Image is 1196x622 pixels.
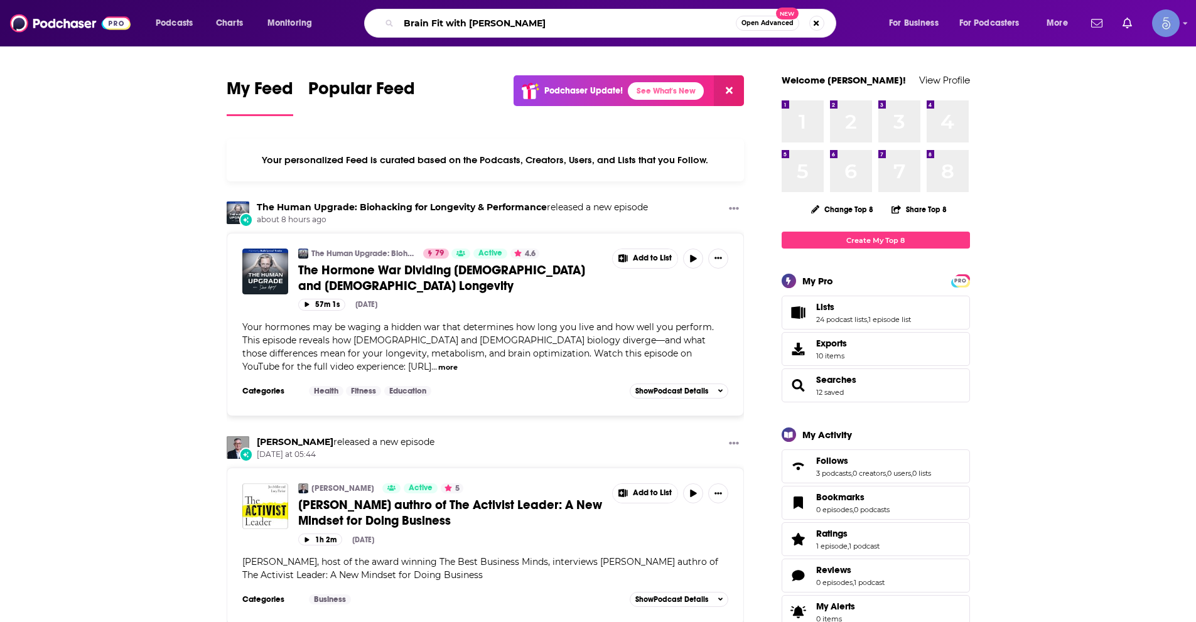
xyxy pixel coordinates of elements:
button: Show More Button [708,483,728,503]
button: Show More Button [708,249,728,269]
a: Reviews [816,564,885,576]
span: Exports [816,338,847,349]
a: Education [384,386,431,396]
span: , [911,469,912,478]
span: , [853,578,854,587]
button: ShowPodcast Details [630,383,729,399]
button: open menu [951,13,1038,33]
span: My Alerts [816,601,855,612]
a: The Human Upgrade: Biohacking for Longevity & Performance [311,249,415,259]
a: Lists [786,304,811,321]
a: 0 users [887,469,911,478]
span: Lists [782,296,970,330]
span: Open Advanced [741,20,794,26]
span: Your hormones may be waging a hidden war that determines how long you live and how well you perfo... [242,321,714,372]
button: Show More Button [613,484,678,503]
span: , [867,315,868,324]
img: The Hormone War Dividing Female and Male Longevity [242,249,288,294]
div: My Pro [802,275,833,287]
span: Show Podcast Details [635,595,708,604]
span: My Feed [227,78,293,107]
span: Ratings [816,528,848,539]
span: about 8 hours ago [257,215,648,225]
a: The Human Upgrade: Biohacking for Longevity & Performance [257,201,547,213]
span: Lists [816,301,834,313]
a: 0 episodes [816,505,853,514]
a: 1 podcast [849,542,880,550]
span: [PERSON_NAME] authro of The Activist Leader: A New Mindset for Doing Business [298,497,602,528]
a: 1 podcast [854,578,885,587]
span: 79 [435,247,444,260]
a: 12 saved [816,388,844,397]
a: [PERSON_NAME] authro of The Activist Leader: A New Mindset for Doing Business [298,497,603,528]
img: Marc Kramer [298,483,308,493]
a: 0 creators [853,469,886,478]
span: For Podcasters [959,14,1020,32]
span: My Alerts [786,603,811,621]
a: Fitness [346,386,381,396]
span: Logged in as Spiral5-G1 [1152,9,1180,37]
a: Marc Kramer [257,436,333,448]
a: View Profile [919,74,970,86]
img: Lucy Parker authro of The Activist Leader: A New Mindset for Doing Business [242,483,288,529]
div: New Episode [239,448,253,461]
a: 0 podcasts [854,505,890,514]
button: Show profile menu [1152,9,1180,37]
a: 3 podcasts [816,469,851,478]
img: User Profile [1152,9,1180,37]
div: [DATE] [355,300,377,309]
a: Popular Feed [308,78,415,116]
img: The Human Upgrade: Biohacking for Longevity & Performance [298,249,308,259]
p: Podchaser Update! [544,85,623,96]
a: Bookmarks [816,491,890,503]
div: My Activity [802,429,852,441]
a: [PERSON_NAME] [311,483,374,493]
div: Your personalized Feed is curated based on the Podcasts, Creators, Users, and Lists that you Follow. [227,139,745,181]
a: Business [309,594,351,604]
button: open menu [147,13,209,33]
span: PRO [953,276,968,286]
a: 24 podcast lists [816,315,867,324]
a: Lists [816,301,911,313]
span: [DATE] at 05:44 [257,449,434,460]
span: Add to List [633,254,672,263]
span: Active [478,247,502,260]
h3: released a new episode [257,201,648,213]
span: More [1047,14,1068,32]
a: Ratings [786,530,811,548]
h3: Categories [242,386,299,396]
input: Search podcasts, credits, & more... [399,13,736,33]
span: Ratings [782,522,970,556]
span: Charts [216,14,243,32]
span: Bookmarks [782,486,970,520]
span: , [848,542,849,550]
span: Podcasts [156,14,193,32]
a: 79 [423,249,449,259]
span: New [776,8,799,19]
span: Follows [782,449,970,483]
a: Show notifications dropdown [1086,13,1107,34]
button: 5 [441,483,463,493]
span: Reviews [782,559,970,593]
span: [PERSON_NAME], host of the award winning The Best Business Minds, interviews [PERSON_NAME] authro... [242,556,718,581]
a: Welcome [PERSON_NAME]! [782,74,906,86]
img: The Human Upgrade: Biohacking for Longevity & Performance [227,201,249,224]
div: New Episode [239,213,253,227]
a: 0 episodes [816,578,853,587]
span: Follows [816,455,848,466]
span: , [851,469,853,478]
a: 1 episode list [868,315,911,324]
button: more [438,362,458,373]
span: Bookmarks [816,491,865,503]
a: Active [404,483,438,493]
button: Show More Button [724,436,744,452]
span: Active [409,482,433,495]
a: Searches [816,374,856,385]
img: Marc Kramer [227,436,249,459]
img: Podchaser - Follow, Share and Rate Podcasts [10,11,131,35]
